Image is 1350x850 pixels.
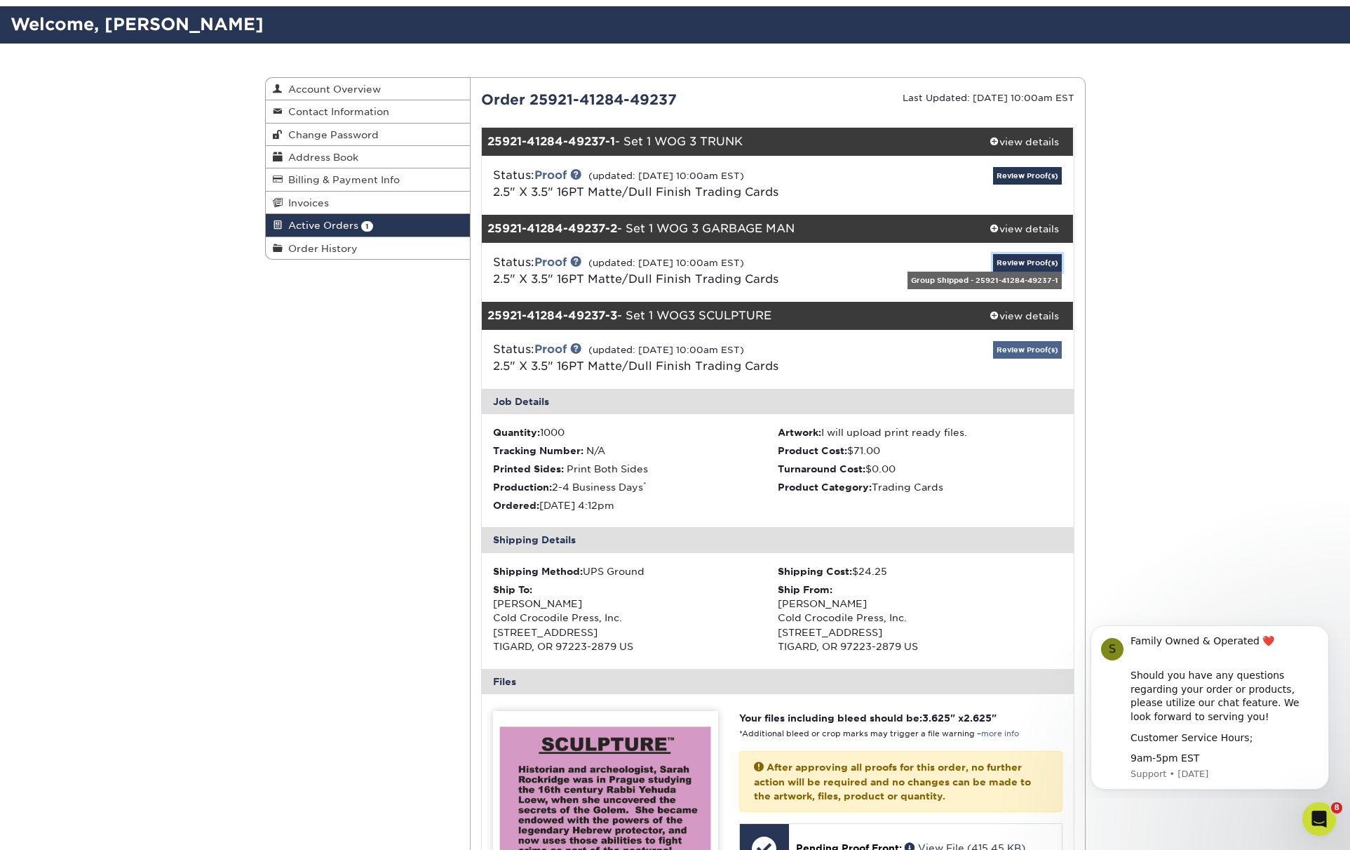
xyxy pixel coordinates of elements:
[778,480,1062,494] li: Trading Cards
[493,566,583,577] strong: Shipping Method:
[739,729,1019,738] small: *Additional bleed or crop marks may trigger a file warning –
[588,171,744,181] small: (updated: [DATE] 10:00am EST)
[493,185,778,199] a: 2.5" X 3.5" 16PT Matte/Dull Finish Trading Cards
[283,106,389,117] span: Contact Information
[778,462,1062,476] li: $0.00
[993,341,1062,359] a: Review Proof(s)
[482,254,876,288] div: Status:
[993,254,1062,272] a: Review Proof(s)
[778,445,847,456] strong: Product Cost:
[283,174,400,185] span: Billing & Payment Info
[471,89,778,110] div: Order 25921-41284-49237
[534,255,567,269] a: Proof
[778,444,1062,458] li: $71.00
[778,584,832,595] strong: Ship From:
[975,128,1074,156] a: view details
[778,463,865,474] strong: Turnaround Cost:
[993,167,1062,185] a: Review Proof(s)
[482,128,975,156] div: - Set 1 WOG 3 TRUNK
[493,427,540,438] strong: Quantity:
[493,272,778,286] a: 2.5" X 3.5" 16PT Matte/Dull Finish Trading Cards
[266,124,471,146] a: Change Password
[588,258,744,268] small: (updated: [DATE] 10:00am EST)
[493,480,778,494] li: 2-4 Business Days
[266,78,471,100] a: Account Overview
[534,168,567,182] a: Proof
[487,222,617,235] strong: 25921-41284-49237-2
[493,463,564,474] strong: Printed Sides:
[283,243,358,254] span: Order History
[981,729,1019,738] a: more info
[487,135,615,148] strong: 25921-41284-49237-1
[975,222,1074,236] div: view details
[567,463,648,474] span: Print Both Sides
[487,309,617,322] strong: 25921-41284-49237-3
[361,221,373,232] span: 1
[493,564,778,578] div: UPS Ground
[482,389,1074,414] div: Job Details
[266,192,471,214] a: Invoices
[778,425,1062,439] li: I will upload print ready files.
[482,527,1074,552] div: Shipping Details
[482,669,1074,694] div: Files
[493,359,778,373] a: 2.5" X 3.5" 16PT Matte/Dull Finish Trading Cards
[975,309,1074,323] div: view details
[266,146,471,168] a: Address Book
[588,345,744,355] small: (updated: [DATE] 10:00am EST)
[975,215,1074,243] a: view details
[922,712,950,724] span: 3.625
[903,93,1074,103] small: Last Updated: [DATE] 10:00am EST
[754,762,1031,802] strong: After approving all proofs for this order, no further action will be required and no changes can ...
[283,84,381,95] span: Account Overview
[283,220,358,231] span: Active Orders
[493,584,532,595] strong: Ship To:
[266,237,471,259] a: Order History
[493,482,552,493] strong: Production:
[1302,802,1336,836] iframe: Intercom live chat
[534,343,567,356] a: Proof
[907,272,1062,289] div: Group Shipped - 25921-41284-49237-1
[1069,613,1350,798] iframe: Intercom notifications message
[778,427,821,438] strong: Artwork:
[778,566,852,577] strong: Shipping Cost:
[1331,802,1342,814] span: 8
[493,445,583,456] strong: Tracking Number:
[964,712,992,724] span: 2.625
[266,214,471,237] a: Active Orders 1
[778,564,1062,578] div: $24.25
[482,167,876,201] div: Status:
[482,302,975,330] div: - Set 1 WOG3 SCULPTURE
[283,152,358,163] span: Address Book
[493,425,778,439] li: 1000
[266,100,471,123] a: Contact Information
[283,129,379,140] span: Change Password
[975,302,1074,330] a: view details
[493,583,778,654] div: [PERSON_NAME] Cold Crocodile Press, Inc. [STREET_ADDRESS] TIGARD, OR 97223-2879 US
[586,445,605,456] span: N/A
[482,341,876,375] div: Status:
[778,482,872,493] strong: Product Category:
[975,135,1074,149] div: view details
[493,498,778,512] li: [DATE] 4:12pm
[493,500,539,511] strong: Ordered:
[778,583,1062,654] div: [PERSON_NAME] Cold Crocodile Press, Inc. [STREET_ADDRESS] TIGARD, OR 97223-2879 US
[482,215,975,243] div: - Set 1 WOG 3 GARBAGE MAN
[266,168,471,191] a: Billing & Payment Info
[739,712,997,724] strong: Your files including bleed should be: " x "
[283,197,329,208] span: Invoices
